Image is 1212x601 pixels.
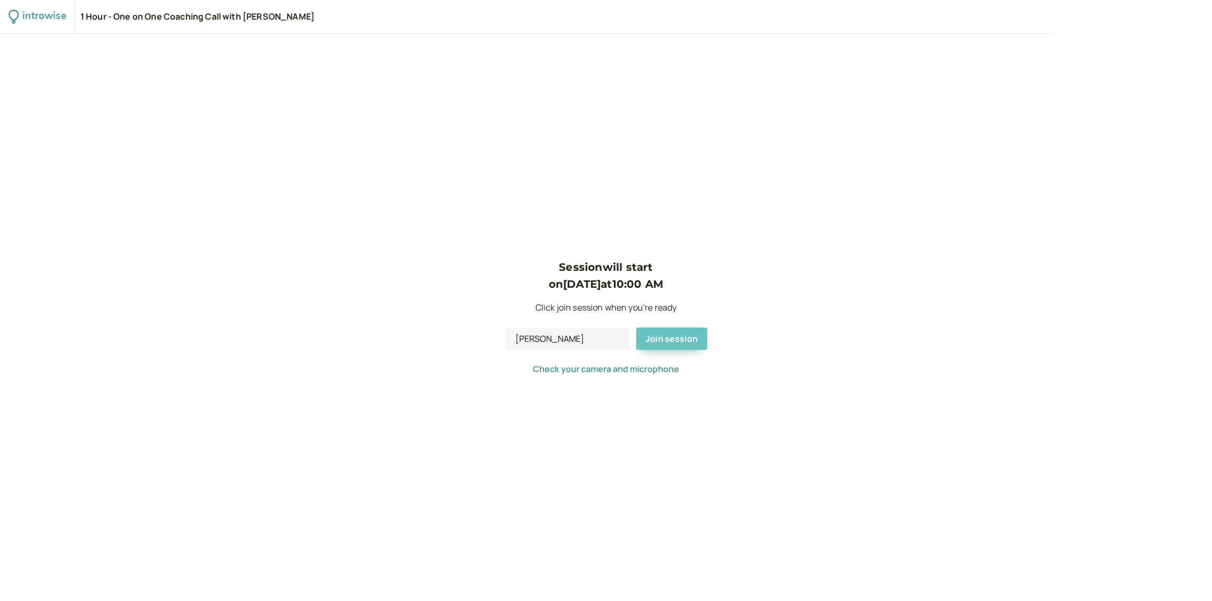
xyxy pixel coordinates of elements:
[505,301,707,315] p: Click join session when you're ready
[533,363,679,375] span: Check your camera and microphone
[81,11,315,23] div: 1 Hour - One on One Coaching Call with [PERSON_NAME]
[505,328,630,350] input: Your Name
[533,364,679,374] button: Check your camera and microphone
[636,328,707,350] button: Join session
[646,333,698,344] span: Join session
[505,259,707,293] h3: Session will start on [DATE] at 10:00 AM
[22,8,66,25] div: introwise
